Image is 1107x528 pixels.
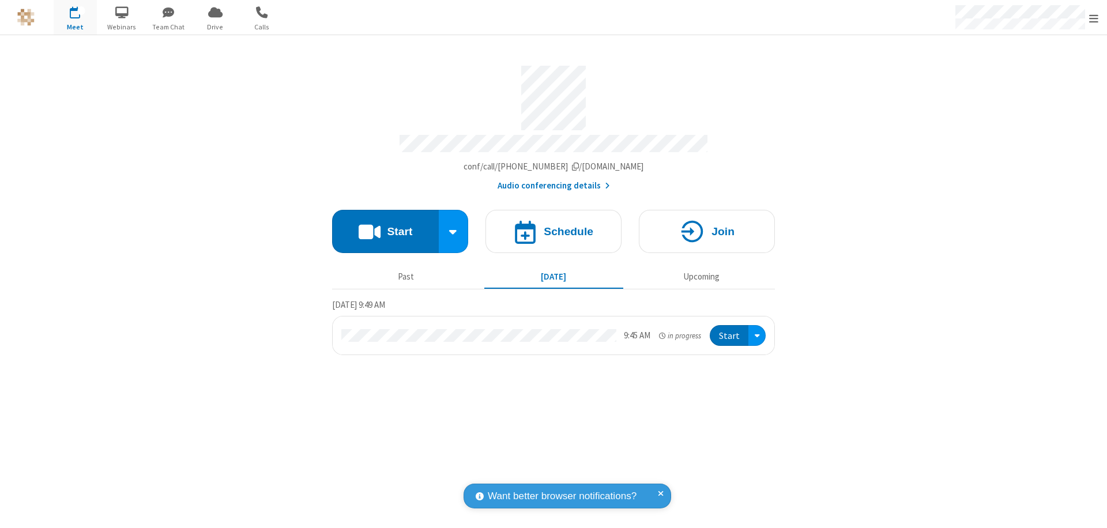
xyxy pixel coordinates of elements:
[624,329,650,342] div: 9:45 AM
[17,9,35,26] img: QA Selenium DO NOT DELETE OR CHANGE
[147,22,190,32] span: Team Chat
[332,57,775,193] section: Account details
[748,325,766,346] div: Open menu
[194,22,237,32] span: Drive
[439,210,469,253] div: Start conference options
[544,226,593,237] h4: Schedule
[710,325,748,346] button: Start
[332,298,775,356] section: Today's Meetings
[498,179,610,193] button: Audio conferencing details
[488,489,637,504] span: Want better browser notifications?
[1078,498,1098,520] iframe: Chat
[100,22,144,32] span: Webinars
[387,226,412,237] h4: Start
[78,6,85,15] div: 1
[464,160,644,174] button: Copy my meeting room linkCopy my meeting room link
[639,210,775,253] button: Join
[54,22,97,32] span: Meet
[240,22,284,32] span: Calls
[711,226,735,237] h4: Join
[485,210,622,253] button: Schedule
[332,210,439,253] button: Start
[632,266,771,288] button: Upcoming
[337,266,476,288] button: Past
[484,266,623,288] button: [DATE]
[659,330,701,341] em: in progress
[464,161,644,172] span: Copy my meeting room link
[332,299,385,310] span: [DATE] 9:49 AM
